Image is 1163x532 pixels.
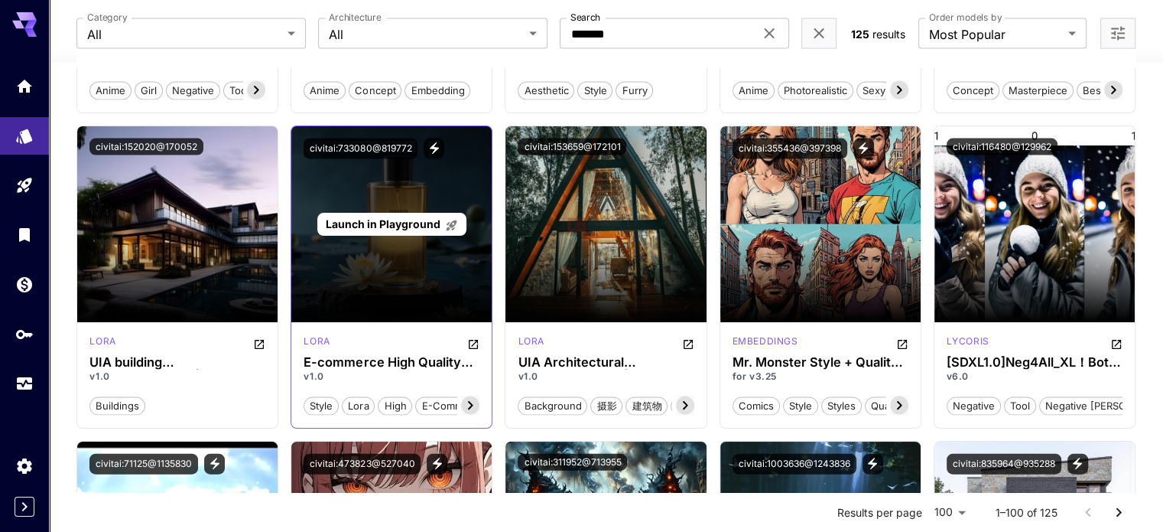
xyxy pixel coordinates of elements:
[928,501,971,523] div: 100
[378,399,411,414] span: high
[15,275,34,294] div: Wallet
[304,335,330,353] div: FLUX.1 D
[783,396,818,416] button: style
[304,454,421,475] button: civitai:473823@527040
[1077,83,1145,99] span: best quality
[89,355,265,370] div: UIA building lora|Best photorealistic image quality
[947,396,1001,416] button: negative
[733,335,798,348] p: embeddings
[947,355,1122,370] h3: [SDXL1.0]Neg4All_XL！Both Positive High quality、Details and Negative worse quality、bad hand in one...
[518,454,627,471] button: civitai:311952@713955
[90,83,131,99] span: anime
[810,24,828,44] button: Clear filters (1)
[616,80,653,100] button: furry
[733,454,856,475] button: civitai:1003636@1243836
[1005,399,1035,414] span: tool
[837,504,922,520] p: Results per page
[778,80,853,100] button: photorealistic
[590,396,622,416] button: 摄影
[616,83,652,99] span: furry
[304,396,339,416] button: style
[15,497,34,517] button: Expand sidebar
[1077,80,1145,100] button: best quality
[15,374,34,393] div: Usage
[89,370,265,383] p: v1.0
[89,80,132,100] button: anime
[135,80,163,100] button: girl
[947,335,989,348] p: lycoris
[821,396,862,416] button: styles
[304,355,479,370] h3: E-commerce High Quality Flux1.d Lora
[626,399,667,414] span: 建筑物
[784,399,817,414] span: style
[349,83,401,99] span: concept
[15,122,34,141] div: Models
[304,80,346,100] button: anime
[872,28,905,41] span: results
[1002,80,1074,100] button: masterpiece
[304,370,479,383] p: v1.0
[929,25,1062,44] span: Most Popular
[1067,454,1088,475] button: View trigger words
[405,83,469,99] span: embedding
[89,396,145,416] button: buildings
[1004,396,1036,416] button: tool
[416,399,489,414] span: e-commerce
[329,25,523,44] span: All
[625,396,668,416] button: 建筑物
[304,139,417,159] button: civitai:733080@819772
[342,396,375,416] button: lora
[15,225,34,244] div: Library
[863,454,883,475] button: View trigger words
[682,335,694,353] button: Open in CivitAI
[87,25,281,44] span: All
[865,396,926,416] button: quality up
[570,11,600,24] label: Search
[135,83,162,99] span: girl
[467,335,479,353] button: Open in CivitAI
[518,83,573,99] span: aesthetic
[591,399,622,414] span: 摄影
[89,355,265,370] h3: UIA building [PERSON_NAME]|Best photorealistic image quality
[166,80,220,100] button: negative
[326,217,440,230] span: Launch in Playground
[518,335,544,353] div: SD 1.5
[947,80,999,100] button: concept
[224,83,260,99] span: tools
[866,399,925,414] span: quality up
[304,83,345,99] span: anime
[518,370,694,383] p: v1.0
[733,396,780,416] button: comics
[15,325,34,344] div: API Keys
[343,399,374,414] span: lora
[518,80,574,100] button: aesthetic
[90,399,145,414] span: buildings
[304,335,330,348] p: lora
[1109,24,1127,44] button: Open more filters
[947,370,1122,383] p: v6.0
[518,355,694,370] h3: UIA Architectural [PERSON_NAME]| Realistic photographic quality
[317,213,466,237] a: Launch in Playground
[578,83,612,99] span: style
[89,335,115,353] div: SD 1.5
[856,80,892,100] button: sexy
[733,355,908,370] h3: Mr. Monster Style + Quality Embedding for WesternComicMix
[733,335,798,353] div: SD 1.5
[415,396,490,416] button: e-commerce
[778,83,853,99] span: photorealistic
[329,11,381,24] label: Architecture
[850,28,869,41] span: 125
[1110,335,1122,353] button: Open in CivitAI
[857,83,891,99] span: sexy
[223,80,261,100] button: tools
[518,139,626,155] button: civitai:153659@172101
[733,370,908,383] p: for v3.25
[89,454,198,475] button: civitai:71125@1135830
[996,504,1057,520] p: 1–100 of 125
[947,139,1057,155] button: civitai:116480@129962
[733,80,775,100] button: anime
